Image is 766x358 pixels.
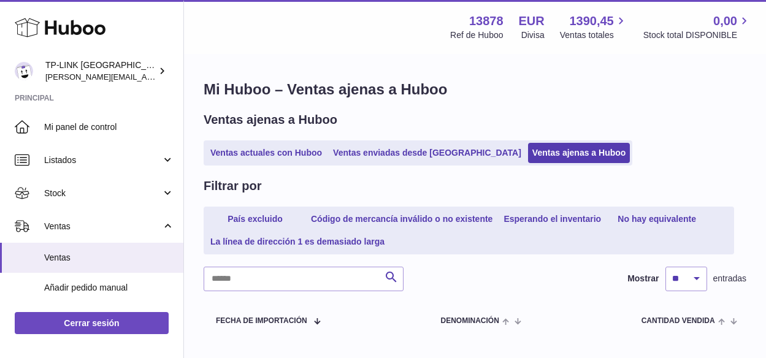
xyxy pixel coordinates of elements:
[204,178,261,194] h2: Filtrar por
[643,29,751,41] span: Stock total DISPONIBLE
[307,209,497,229] a: Código de mercancía inválido o no existente
[713,13,737,29] span: 0,00
[713,273,746,284] span: entradas
[521,29,545,41] div: Divisa
[44,252,174,264] span: Ventas
[206,209,304,229] a: País excluido
[206,232,389,252] a: La línea de dirección 1 es demasiado larga
[528,143,630,163] a: Ventas ajenas a Huboo
[15,312,169,334] a: Cerrar sesión
[560,29,628,41] span: Ventas totales
[44,282,174,294] span: Añadir pedido manual
[627,273,659,284] label: Mostrar
[204,112,337,128] h2: Ventas ajenas a Huboo
[469,13,504,29] strong: 13878
[45,72,246,82] span: [PERSON_NAME][EMAIL_ADDRESS][DOMAIN_NAME]
[44,154,161,166] span: Listados
[608,209,706,229] a: No hay equivalente
[519,13,545,29] strong: EUR
[499,209,605,229] a: Esperando el inventario
[643,13,751,41] a: 0,00 Stock total DISPONIBLE
[450,29,503,41] div: Ref de Huboo
[440,317,499,325] span: Denominación
[329,143,526,163] a: Ventas enviadas desde [GEOGRAPHIC_DATA]
[204,80,746,99] h1: Mi Huboo – Ventas ajenas a Huboo
[44,121,174,133] span: Mi panel de control
[44,188,161,199] span: Stock
[45,59,156,83] div: TP-LINK [GEOGRAPHIC_DATA], SOCIEDAD LIMITADA
[642,317,715,325] span: Cantidad vendida
[569,13,613,29] span: 1390,45
[15,62,33,80] img: celia.yan@tp-link.com
[206,143,326,163] a: Ventas actuales con Huboo
[560,13,628,41] a: 1390,45 Ventas totales
[44,221,161,232] span: Ventas
[216,317,307,325] span: Fecha de importación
